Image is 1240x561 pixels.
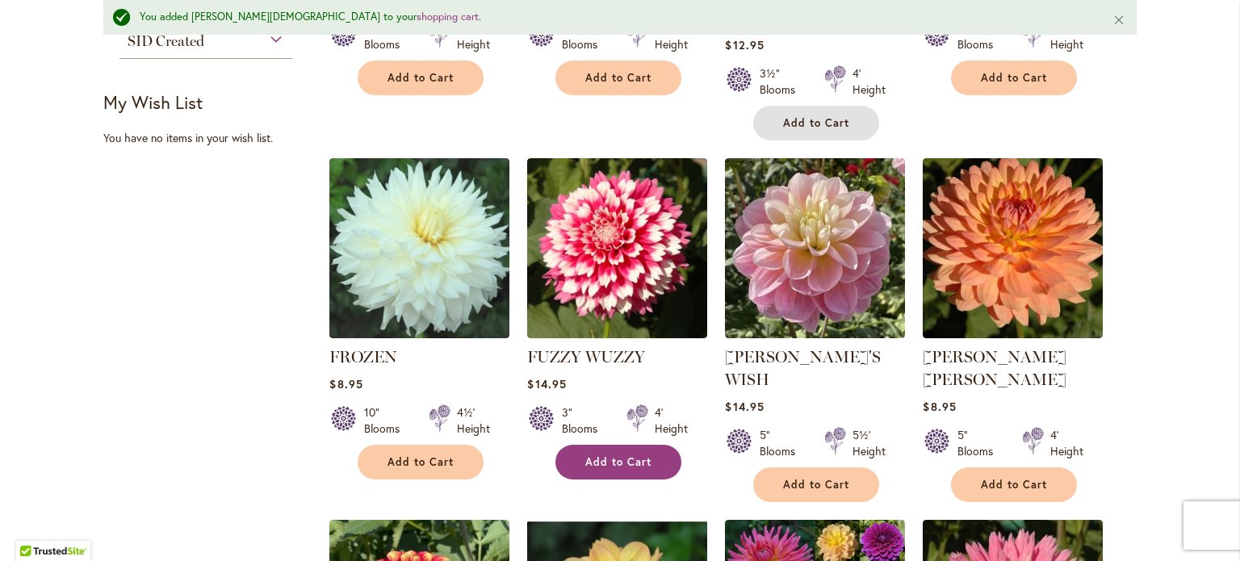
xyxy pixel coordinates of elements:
[783,478,849,492] span: Add to Cart
[1050,20,1083,52] div: 3½' Height
[783,116,849,130] span: Add to Cart
[103,130,319,146] div: You have no items in your wish list.
[417,10,479,23] a: shopping cart
[562,20,607,52] div: 5" Blooms
[562,404,607,437] div: 3" Blooms
[923,347,1066,389] a: [PERSON_NAME] [PERSON_NAME]
[725,158,905,338] img: Gabbie's Wish
[555,61,681,95] button: Add to Cart
[760,427,805,459] div: 5" Blooms
[103,90,203,114] strong: My Wish List
[951,467,1077,502] button: Add to Cart
[655,20,688,52] div: 4½' Height
[923,326,1103,341] a: GABRIELLE MARIE
[329,158,509,338] img: Frozen
[951,61,1077,95] button: Add to Cart
[957,20,1003,52] div: 1½" Blooms
[852,427,886,459] div: 5½' Height
[364,404,409,437] div: 10" Blooms
[555,445,681,479] button: Add to Cart
[457,20,490,52] div: 4½' Height
[140,10,1088,25] div: You added [PERSON_NAME][DEMOGRAPHIC_DATA] to your .
[527,376,566,391] span: $14.95
[957,427,1003,459] div: 5" Blooms
[725,347,881,389] a: [PERSON_NAME]'S WISH
[457,404,490,437] div: 4½' Height
[1050,427,1083,459] div: 4' Height
[364,20,409,52] div: 4½" Blooms
[852,65,886,98] div: 4' Height
[527,158,707,338] img: FUZZY WUZZY
[981,71,1047,85] span: Add to Cart
[358,61,484,95] button: Add to Cart
[725,37,764,52] span: $12.95
[387,455,454,469] span: Add to Cart
[753,106,879,140] button: Add to Cart
[725,326,905,341] a: Gabbie's Wish
[12,504,57,549] iframe: Launch Accessibility Center
[527,347,645,366] a: FUZZY WUZZY
[760,65,805,98] div: 3½" Blooms
[753,467,879,502] button: Add to Cart
[725,399,764,414] span: $14.95
[585,71,651,85] span: Add to Cart
[655,404,688,437] div: 4' Height
[128,32,204,50] span: SID Created
[329,347,397,366] a: FROZEN
[329,376,362,391] span: $8.95
[329,326,509,341] a: Frozen
[527,326,707,341] a: FUZZY WUZZY
[585,455,651,469] span: Add to Cart
[358,445,484,479] button: Add to Cart
[387,71,454,85] span: Add to Cart
[923,158,1103,338] img: GABRIELLE MARIE
[923,399,956,414] span: $8.95
[981,478,1047,492] span: Add to Cart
